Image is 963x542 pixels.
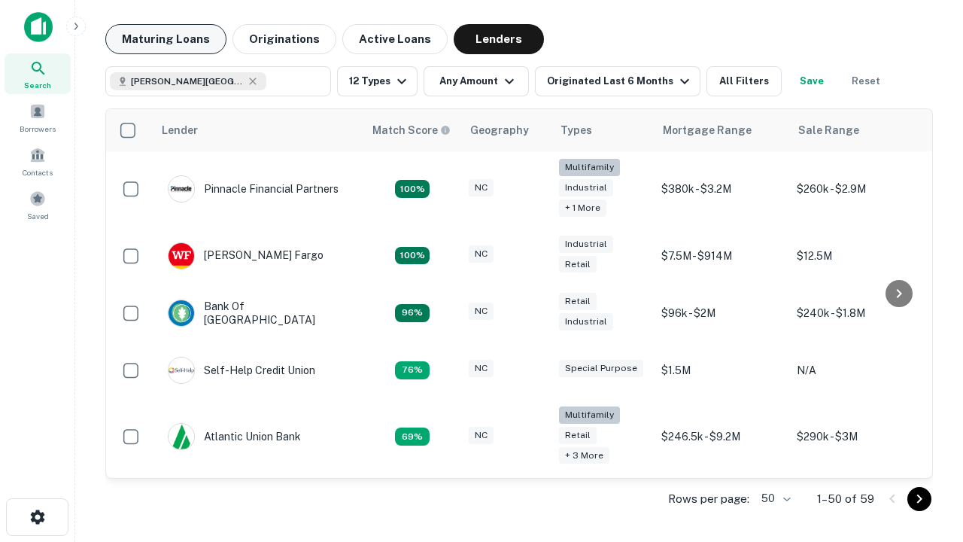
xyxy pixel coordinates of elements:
a: Saved [5,184,71,225]
div: Lender [162,121,198,139]
button: All Filters [706,66,782,96]
th: Capitalize uses an advanced AI algorithm to match your search with the best lender. The match sco... [363,109,461,151]
div: Pinnacle Financial Partners [168,175,339,202]
img: picture [169,243,194,269]
div: Self-help Credit Union [168,357,315,384]
div: NC [469,245,494,263]
button: Lenders [454,24,544,54]
div: Matching Properties: 10, hasApolloMatch: undefined [395,428,430,446]
td: $7.5M - $914M [654,227,789,285]
div: Geography [470,121,529,139]
img: picture [169,300,194,326]
th: Geography [461,109,551,151]
div: Industrial [559,313,613,330]
h6: Match Score [372,122,448,139]
div: Industrial [559,179,613,196]
span: Search [24,79,51,91]
div: Matching Properties: 11, hasApolloMatch: undefined [395,361,430,379]
th: Mortgage Range [654,109,789,151]
div: 50 [755,488,793,510]
th: Sale Range [789,109,925,151]
div: Retail [559,293,597,310]
div: NC [469,303,494,320]
td: $12.5M [789,227,925,285]
td: $240k - $1.8M [789,285,925,342]
div: NC [469,179,494,196]
td: $290k - $3M [789,399,925,475]
div: Multifamily [559,159,620,176]
div: NC [469,360,494,377]
button: Active Loans [342,24,448,54]
button: 12 Types [337,66,418,96]
span: [PERSON_NAME][GEOGRAPHIC_DATA], [GEOGRAPHIC_DATA] [131,75,244,88]
td: N/A [789,342,925,399]
td: $1.5M [654,342,789,399]
button: Reset [842,66,890,96]
div: NC [469,427,494,444]
div: Matching Properties: 14, hasApolloMatch: undefined [395,304,430,322]
div: Originated Last 6 Months [547,72,694,90]
td: $96k - $2M [654,285,789,342]
p: Rows per page: [668,490,749,508]
p: 1–50 of 59 [817,490,874,508]
td: $260k - $2.9M [789,151,925,227]
span: Borrowers [20,123,56,135]
button: Originations [232,24,336,54]
div: Retail [559,427,597,444]
span: Saved [27,210,49,222]
div: + 1 more [559,199,606,217]
div: Bank Of [GEOGRAPHIC_DATA] [168,300,348,327]
div: Types [560,121,592,139]
button: Any Amount [424,66,529,96]
div: Sale Range [798,121,859,139]
button: Originated Last 6 Months [535,66,700,96]
img: picture [169,176,194,202]
div: [PERSON_NAME] Fargo [168,242,324,269]
button: Maturing Loans [105,24,226,54]
div: Matching Properties: 26, hasApolloMatch: undefined [395,180,430,198]
button: Go to next page [907,487,931,511]
button: Save your search to get updates of matches that match your search criteria. [788,66,836,96]
div: Retail [559,256,597,273]
div: + 3 more [559,447,609,464]
td: $380k - $3.2M [654,151,789,227]
div: Matching Properties: 15, hasApolloMatch: undefined [395,247,430,265]
a: Contacts [5,141,71,181]
a: Borrowers [5,97,71,138]
div: Mortgage Range [663,121,752,139]
a: Search [5,53,71,94]
div: Multifamily [559,406,620,424]
div: Atlantic Union Bank [168,423,301,450]
th: Lender [153,109,363,151]
span: Contacts [23,166,53,178]
img: picture [169,358,194,383]
div: Industrial [559,236,613,253]
th: Types [551,109,654,151]
div: Special Purpose [559,360,643,377]
td: $246.5k - $9.2M [654,399,789,475]
iframe: Chat Widget [888,373,963,446]
img: capitalize-icon.png [24,12,53,42]
div: Capitalize uses an advanced AI algorithm to match your search with the best lender. The match sco... [372,122,451,139]
img: picture [169,424,194,449]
